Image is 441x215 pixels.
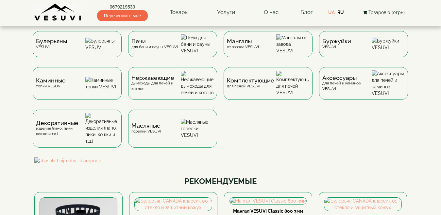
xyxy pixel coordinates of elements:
[316,67,411,110] a: Аксессуарыдля печей и каминов VESUVI Аксессуары для печей и каминов VESUVI
[29,67,125,110] a: Каминныетопки VESUVI Каминные топки VESUVI
[328,10,335,15] a: UA
[97,4,148,10] a: 0679219530
[131,123,161,128] span: Масляные
[316,31,411,67] a: БуржуйкиVESUVI Буржуйки VESUVI
[233,208,303,214] a: Мангал VESUVI Classic 800 3мм
[220,31,316,67] a: Мангалыот завода VESUVI Мангалы от завода VESUVI
[29,31,125,67] a: БулерьяныVESUVI Булерьяны VESUVI
[372,38,405,51] img: Буржуйки VESUVI
[36,78,66,83] span: Каминные
[125,67,220,110] a: Нержавеющиедымоходы для печей и котлов Нержавеющие дымоходы для печей и котлов
[36,120,85,137] div: изделия (пано, пики, кошки и т.д.)
[227,78,274,89] div: для печей VESUVI
[181,34,214,54] img: Печи для бани и сауны VESUVI
[85,38,118,51] img: Булерьяны VESUVI
[181,71,214,96] img: Нержавеющие дымоходы для печей и котлов
[322,39,351,49] div: VESUVI
[36,120,85,126] span: Декоративные
[322,75,372,81] span: Аксессуары
[163,5,195,20] a: Товары
[257,5,285,20] a: О нас
[337,10,344,15] a: RU
[131,39,178,44] span: Печи
[276,71,309,96] img: Комплектующие для печей VESUVI
[135,198,212,211] img: Булерьян CANADA классик 00 + стекло и защитный кожух
[361,9,407,16] button: Товаров 0 (0грн)
[276,34,309,54] img: Мангалы от завода VESUVI
[131,123,161,134] div: горелки VESUVI
[324,198,401,211] img: Булерьян CANADA классик 01 + стекло и защитный кожух
[85,113,118,144] img: Декоративные изделия (пано, пики, кошки и т.д.)
[322,39,351,44] span: Буржуйки
[230,198,306,204] img: Мангал VESUVI Classic 800 3мм
[227,39,259,44] span: Мангалы
[34,157,407,164] img: shashlichnij-nabir-shampuriv
[131,75,181,81] span: Нержавеющие
[220,67,316,110] a: Комплектующиедля печей VESUVI Комплектующие для печей VESUVI
[125,31,220,67] a: Печидля бани и сауны VESUVI Печи для бани и сауны VESUVI
[372,70,405,97] img: Аксессуары для печей и каминов VESUVI
[34,3,82,21] img: Завод VESUVI
[36,39,67,44] span: Булерьяны
[97,10,148,21] span: Перезвоните мне
[36,39,67,49] div: VESUVI
[227,78,274,83] span: Комплектующие
[85,77,118,90] img: Каминные топки VESUVI
[211,5,242,20] a: Услуги
[227,39,259,49] div: от завода VESUVI
[125,110,220,157] a: Масляныегорелки VESUVI Масляные горелки VESUVI
[131,75,181,92] div: дымоходы для печей и котлов
[131,39,178,49] div: для бани и сауны VESUVI
[29,110,125,157] a: Декоративныеизделия (пано, пики, кошки и т.д.) Декоративные изделия (пано, пики, кошки и т.д.)
[181,119,214,138] img: Масляные горелки VESUVI
[300,9,313,15] a: Блог
[36,78,66,89] div: топки VESUVI
[322,75,372,92] div: для печей и каминов VESUVI
[368,10,405,15] span: Товаров 0 (0грн)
